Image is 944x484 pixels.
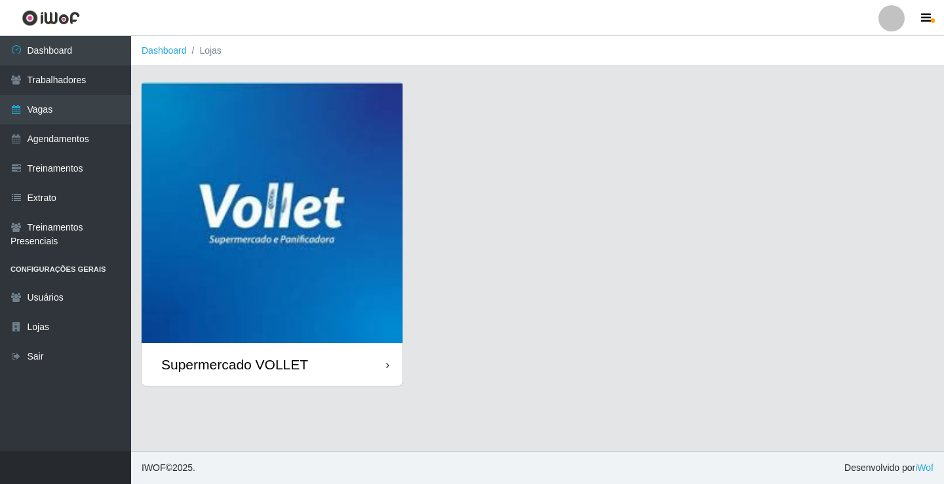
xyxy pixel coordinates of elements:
[22,10,80,26] img: CoreUI Logo
[142,83,403,386] a: Supermercado VOLLET
[131,36,944,66] nav: breadcrumb
[142,45,187,56] a: Dashboard
[187,44,222,58] li: Lojas
[915,462,934,473] a: iWof
[142,83,403,343] img: cardImg
[142,461,195,475] span: © 2025 .
[161,356,308,373] div: Supermercado VOLLET
[844,461,934,475] span: Desenvolvido por
[142,462,166,473] span: IWOF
